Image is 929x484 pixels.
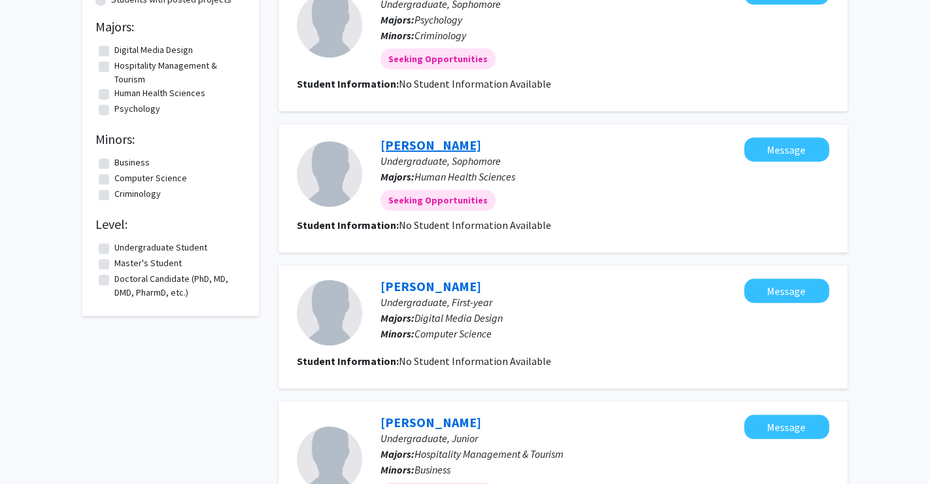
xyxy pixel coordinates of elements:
[380,13,414,26] b: Majors:
[399,354,551,368] span: No Student Information Available
[114,59,243,86] label: Hospitality Management & Tourism
[380,29,414,42] b: Minors:
[414,311,503,324] span: Digital Media Design
[380,447,414,460] b: Majors:
[380,463,414,476] b: Minors:
[114,171,187,185] label: Computer Science
[380,170,414,183] b: Majors:
[95,216,246,232] h2: Level:
[114,86,205,100] label: Human Health Sciences
[380,278,481,294] a: [PERSON_NAME]
[744,137,829,162] button: Message Lainey Patterson
[380,327,414,340] b: Minors:
[297,77,399,90] b: Student Information:
[414,327,492,340] span: Computer Science
[414,170,515,183] span: Human Health Sciences
[114,102,160,116] label: Psychology
[399,218,551,232] span: No Student Information Available
[114,272,243,300] label: Doctoral Candidate (PhD, MD, DMD, PharmD, etc.)
[380,311,414,324] b: Majors:
[380,296,492,309] span: Undergraduate, First-year
[744,279,829,303] button: Message Lainey Van Vliet
[380,432,478,445] span: Undergraduate, Junior
[399,77,551,90] span: No Student Information Available
[114,256,182,270] label: Master's Student
[114,187,161,201] label: Criminology
[380,190,496,211] mat-chip: Seeking Opportunities
[95,19,246,35] h2: Majors:
[380,137,481,153] a: [PERSON_NAME]
[297,218,399,232] b: Student Information:
[414,447,564,460] span: Hospitality Management & Tourism
[114,156,150,169] label: Business
[95,131,246,147] h2: Minors:
[380,154,501,167] span: Undergraduate, Sophomore
[380,414,481,430] a: [PERSON_NAME]
[744,415,829,439] button: Message DeLainey Potts
[114,241,207,254] label: Undergraduate Student
[297,354,399,368] b: Student Information:
[10,425,56,474] iframe: Chat
[414,29,466,42] span: Criminology
[380,48,496,69] mat-chip: Seeking Opportunities
[414,463,450,476] span: Business
[114,43,193,57] label: Digital Media Design
[414,13,462,26] span: Psychology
